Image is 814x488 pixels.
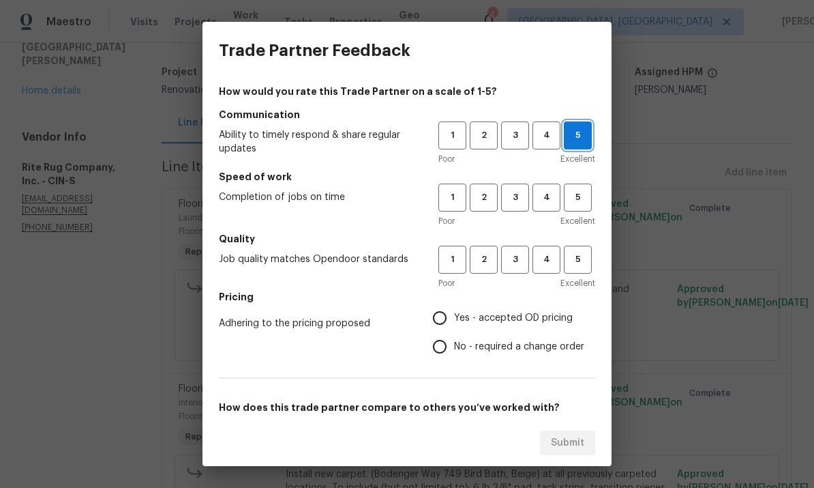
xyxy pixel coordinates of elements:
[440,128,465,143] span: 1
[470,246,498,274] button: 2
[219,232,595,246] h5: Quality
[433,304,595,361] div: Pricing
[219,85,595,98] h4: How would you rate this Trade Partner on a scale of 1-5?
[560,152,595,166] span: Excellent
[454,311,573,326] span: Yes - accepted OD pricing
[534,190,559,205] span: 4
[501,246,529,274] button: 3
[564,184,592,212] button: 5
[502,252,528,268] span: 3
[219,290,595,304] h5: Pricing
[219,253,417,266] span: Job quality matches Opendoor standards
[532,121,560,149] button: 4
[471,252,496,268] span: 2
[438,246,466,274] button: 1
[532,246,560,274] button: 4
[532,184,560,212] button: 4
[564,121,592,149] button: 5
[502,190,528,205] span: 3
[471,128,496,143] span: 2
[219,170,595,184] h5: Speed of work
[534,128,559,143] span: 4
[470,121,498,149] button: 2
[219,108,595,121] h5: Communication
[501,121,529,149] button: 3
[438,152,455,166] span: Poor
[534,252,559,268] span: 4
[471,190,496,205] span: 2
[564,128,591,143] span: 5
[438,121,466,149] button: 1
[560,214,595,228] span: Excellent
[565,252,590,268] span: 5
[438,214,455,228] span: Poor
[440,252,465,268] span: 1
[219,190,417,204] span: Completion of jobs on time
[219,317,411,330] span: Adhering to the pricing proposed
[502,128,528,143] span: 3
[565,190,590,205] span: 5
[501,184,529,212] button: 3
[438,184,466,212] button: 1
[219,41,410,60] h3: Trade Partner Feedback
[564,246,592,274] button: 5
[560,276,595,290] span: Excellent
[438,276,455,290] span: Poor
[219,401,595,414] h5: How does this trade partner compare to others you’ve worked with?
[219,128,417,156] span: Ability to timely respond & share regular updates
[454,340,584,354] span: No - required a change order
[470,184,498,212] button: 2
[440,190,465,205] span: 1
